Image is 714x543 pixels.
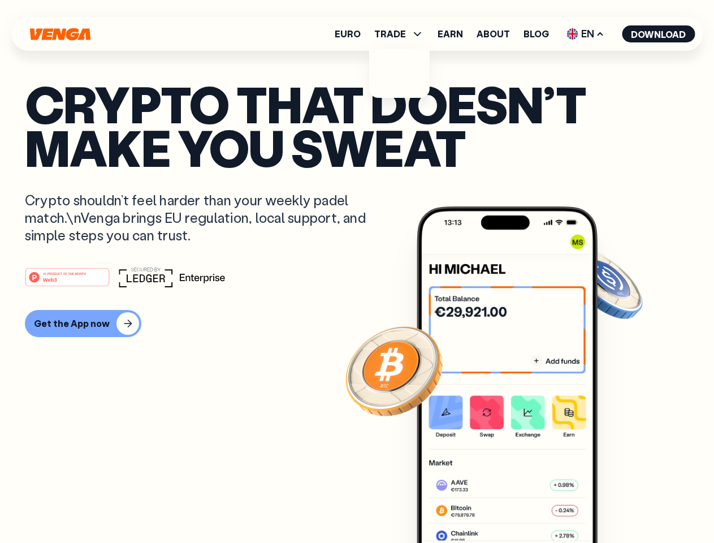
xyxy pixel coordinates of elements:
[28,28,92,41] svg: Home
[523,29,549,38] a: Blog
[335,29,361,38] a: Euro
[343,320,445,421] img: Bitcoin
[25,274,110,289] a: #1 PRODUCT OF THE MONTHWeb3
[43,271,86,275] tspan: #1 PRODUCT OF THE MONTH
[622,25,695,42] button: Download
[566,28,578,40] img: flag-uk
[374,27,424,41] span: TRADE
[564,243,645,325] img: USDC coin
[477,29,510,38] a: About
[25,82,689,169] p: Crypto that doesn’t make you sweat
[25,191,382,244] p: Crypto shouldn’t feel harder than your weekly padel match.\nVenga brings EU regulation, local sup...
[25,310,689,337] a: Get the App now
[43,276,57,282] tspan: Web3
[438,29,463,38] a: Earn
[34,318,110,329] div: Get the App now
[562,25,608,43] span: EN
[25,310,141,337] button: Get the App now
[374,29,406,38] span: TRADE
